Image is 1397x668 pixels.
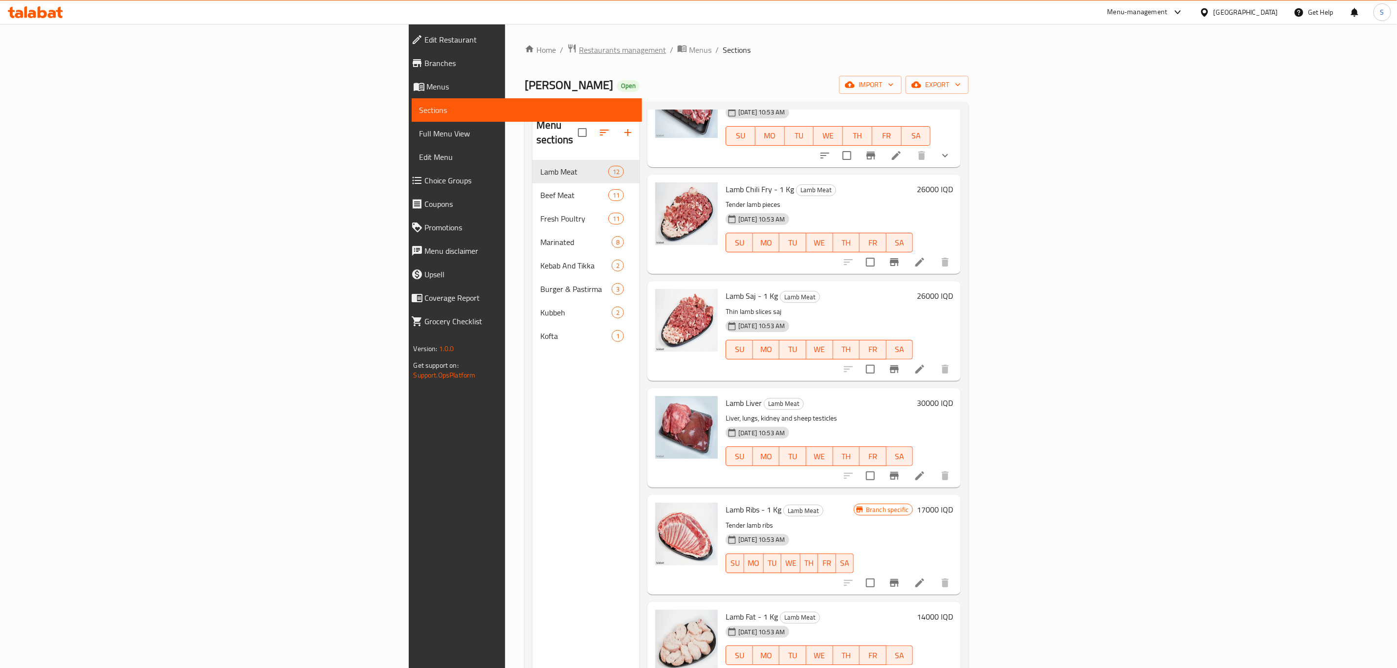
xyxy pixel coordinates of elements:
[540,166,608,178] span: Lamb Meat
[860,340,887,359] button: FR
[414,359,459,372] span: Get support on:
[412,98,642,122] a: Sections
[532,324,640,348] div: Kofta1
[753,340,780,359] button: MO
[914,256,926,268] a: Edit menu item
[612,332,623,341] span: 1
[425,198,634,210] span: Coupons
[914,577,926,589] a: Edit menu item
[726,519,854,532] p: Tender lamb ribs
[730,236,749,250] span: SU
[887,233,913,252] button: SA
[847,79,894,91] span: import
[833,646,860,665] button: TH
[917,182,953,196] h6: 26000 IQD
[425,222,634,233] span: Promotions
[609,167,623,177] span: 12
[612,261,623,270] span: 2
[689,44,711,56] span: Menus
[726,233,753,252] button: SU
[917,610,953,623] h6: 14000 IQD
[939,150,951,161] svg: Show Choices
[726,609,778,624] span: Lamb Fat - 1 Kg
[609,191,623,200] span: 11
[420,128,634,139] span: Full Menu View
[917,503,953,516] h6: 17000 IQD
[425,292,634,304] span: Coverage Report
[403,75,642,98] a: Menus
[730,556,740,570] span: SU
[864,342,883,356] span: FR
[616,121,640,144] button: Add section
[612,307,624,318] div: items
[655,182,718,245] img: Lamb Chili Fry - 1 Kg
[677,44,711,56] a: Menus
[744,554,764,573] button: MO
[785,556,797,570] span: WE
[414,369,476,381] a: Support.OpsPlatform
[836,554,854,573] button: SA
[890,449,909,464] span: SA
[780,291,820,303] div: Lamb Meat
[1214,7,1278,18] div: [GEOGRAPHIC_DATA]
[917,289,953,303] h6: 26000 IQD
[822,556,832,570] span: FR
[532,301,640,324] div: Kubbeh2
[726,396,762,410] span: Lamb Liver
[837,449,856,464] span: TH
[540,330,612,342] div: Kofta
[839,76,902,94] button: import
[840,556,850,570] span: SA
[612,260,624,271] div: items
[887,340,913,359] button: SA
[914,363,926,375] a: Edit menu item
[876,129,898,143] span: FR
[612,330,624,342] div: items
[726,182,794,197] span: Lamb Chili Fry - 1 Kg
[609,214,623,223] span: 11
[540,189,608,201] span: Beef Meat
[755,126,785,146] button: MO
[540,260,612,271] span: Kebab And Tikka
[860,233,887,252] button: FR
[933,144,957,167] button: show more
[572,122,593,143] span: Select all sections
[779,340,806,359] button: TU
[726,502,781,517] span: Lamb Ribs - 1 Kg
[540,307,612,318] span: Kubbeh
[818,554,836,573] button: FR
[860,573,881,593] span: Select to update
[655,396,718,459] img: Lamb Liver
[403,286,642,310] a: Coverage Report
[726,446,753,466] button: SU
[890,648,909,663] span: SA
[655,503,718,565] img: Lamb Ribs - 1 Kg
[532,160,640,183] div: Lamb Meat12
[425,175,634,186] span: Choice Groups
[933,464,957,488] button: delete
[593,121,616,144] span: Sort sections
[726,306,913,318] p: Thin lamb slices saj
[612,308,623,317] span: 2
[412,122,642,145] a: Full Menu View
[806,646,833,665] button: WE
[757,648,776,663] span: MO
[810,342,829,356] span: WE
[833,446,860,466] button: TH
[860,646,887,665] button: FR
[910,144,933,167] button: delete
[734,321,789,331] span: [DATE] 10:53 AM
[883,571,906,595] button: Branch-specific-item
[933,357,957,381] button: delete
[860,252,881,272] span: Select to update
[730,129,752,143] span: SU
[843,126,872,146] button: TH
[748,556,760,570] span: MO
[726,289,778,303] span: Lamb Saj - 1 Kg
[612,236,624,248] div: items
[764,398,803,409] span: Lamb Meat
[757,342,776,356] span: MO
[764,554,781,573] button: TU
[837,342,856,356] span: TH
[796,184,836,196] div: Lamb Meat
